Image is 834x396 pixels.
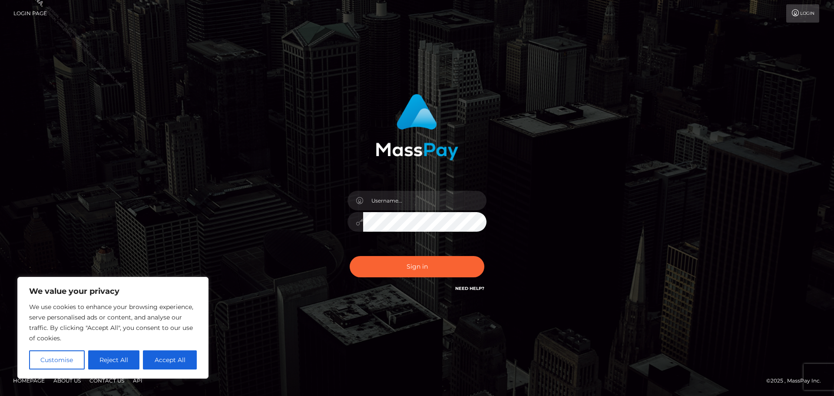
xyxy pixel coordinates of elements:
[363,191,486,210] input: Username...
[13,4,47,23] a: Login Page
[50,374,84,387] a: About Us
[17,277,208,379] div: We value your privacy
[88,350,140,369] button: Reject All
[376,94,458,160] img: MassPay Login
[129,374,146,387] a: API
[786,4,819,23] a: Login
[143,350,197,369] button: Accept All
[350,256,484,277] button: Sign in
[86,374,128,387] a: Contact Us
[29,302,197,343] p: We use cookies to enhance your browsing experience, serve personalised ads or content, and analys...
[455,286,484,291] a: Need Help?
[29,286,197,296] p: We value your privacy
[29,350,85,369] button: Customise
[10,374,48,387] a: Homepage
[766,376,827,386] div: © 2025 , MassPay Inc.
